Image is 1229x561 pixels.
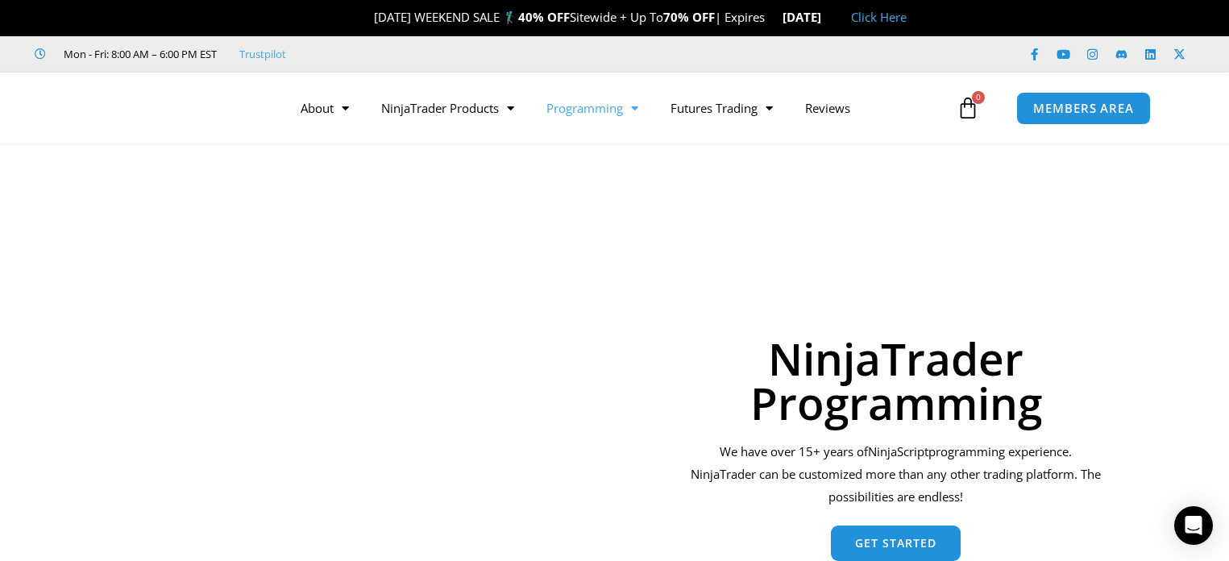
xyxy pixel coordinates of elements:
a: Programming [530,89,654,127]
span: NinjaScript [868,443,928,459]
a: NinjaTrader Products [365,89,530,127]
a: Trustpilot [239,44,286,64]
img: ⌛ [766,11,779,23]
span: Mon - Fri: 8:00 AM – 6:00 PM EST [60,44,217,64]
strong: 70% OFF [663,9,715,25]
img: LogoAI | Affordable Indicators – NinjaTrader [60,79,234,137]
a: About [284,89,365,127]
img: 🏭 [822,11,834,23]
span: [DATE] WEEKEND SALE 🏌️‍♂️ Sitewide + Up To | Expires [357,9,782,25]
a: Futures Trading [654,89,789,127]
div: We have over 15+ years of [686,441,1106,509]
h1: NinjaTrader Programming [686,336,1106,425]
strong: [DATE] [783,9,835,25]
a: Reviews [789,89,866,127]
nav: Menu [284,89,953,127]
strong: 40% OFF [518,9,570,25]
span: MEMBERS AREA [1033,102,1134,114]
span: 0 [972,91,985,104]
a: Click Here [851,9,907,25]
img: 🎉 [361,11,373,23]
div: Open Intercom Messenger [1174,506,1213,545]
span: Get Started [855,538,936,549]
span: programming experience. NinjaTrader can be customized more than any other trading platform. The p... [691,443,1101,505]
a: MEMBERS AREA [1016,92,1151,125]
a: 0 [932,85,1003,131]
a: Get Started [831,526,961,561]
